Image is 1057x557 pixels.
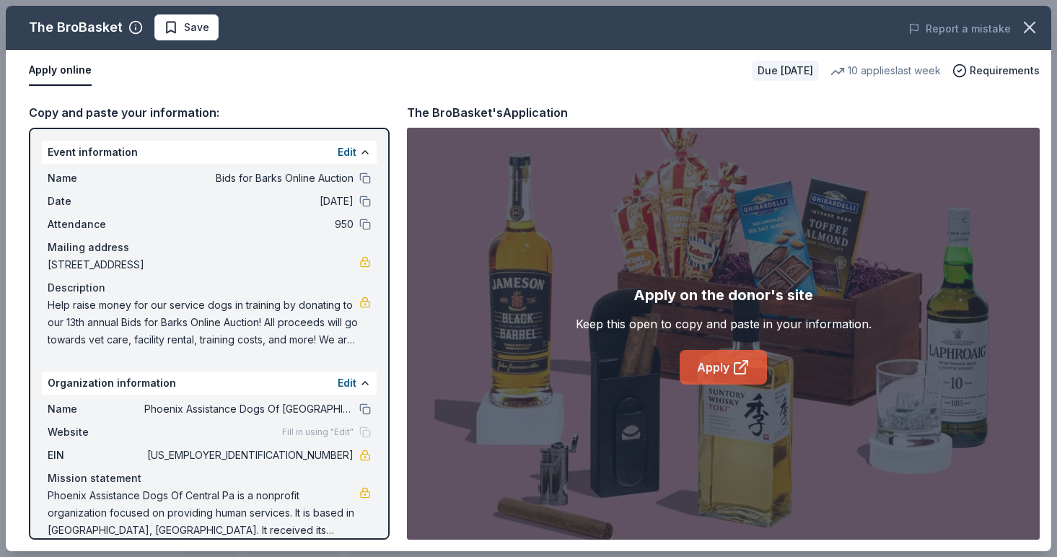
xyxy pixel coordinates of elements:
[29,103,390,122] div: Copy and paste your information:
[952,62,1040,79] button: Requirements
[282,426,354,438] span: Fill in using "Edit"
[48,216,144,233] span: Attendance
[144,216,354,233] span: 950
[144,170,354,187] span: Bids for Barks Online Auction
[48,470,371,487] div: Mission statement
[338,374,356,392] button: Edit
[48,239,371,256] div: Mailing address
[48,447,144,464] span: EIN
[144,193,354,210] span: [DATE]
[48,297,359,348] span: Help raise money for our service dogs in training by donating to our 13th annual Bids for Barks O...
[29,56,92,86] button: Apply online
[752,61,819,81] div: Due [DATE]
[338,144,356,161] button: Edit
[48,487,359,539] span: Phoenix Assistance Dogs Of Central Pa is a nonprofit organization focused on providing human serv...
[154,14,219,40] button: Save
[633,284,813,307] div: Apply on the donor's site
[970,62,1040,79] span: Requirements
[29,16,123,39] div: The BroBasket
[184,19,209,36] span: Save
[48,170,144,187] span: Name
[42,372,377,395] div: Organization information
[407,103,568,122] div: The BroBasket's Application
[48,424,144,441] span: Website
[576,315,872,333] div: Keep this open to copy and paste in your information.
[48,193,144,210] span: Date
[144,400,354,418] span: Phoenix Assistance Dogs Of [GEOGRAPHIC_DATA]
[48,400,144,418] span: Name
[908,20,1011,38] button: Report a mistake
[680,350,767,385] a: Apply
[48,256,359,273] span: [STREET_ADDRESS]
[48,279,371,297] div: Description
[830,62,941,79] div: 10 applies last week
[144,447,354,464] span: [US_EMPLOYER_IDENTIFICATION_NUMBER]
[42,141,377,164] div: Event information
